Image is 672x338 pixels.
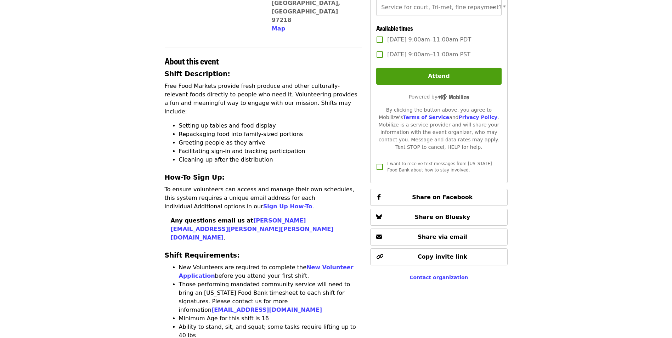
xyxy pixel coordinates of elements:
[171,217,334,241] strong: Any questions email us at
[179,122,362,130] li: Setting up tables and food display
[370,189,507,206] button: Share on Facebook
[179,139,362,147] li: Greeting people as they arrive
[376,23,413,33] span: Available times
[418,233,467,240] span: Share via email
[412,194,473,201] span: Share on Facebook
[437,94,469,100] img: Powered by Mobilize
[410,275,468,280] a: Contact organization
[272,24,285,33] button: Map
[370,209,507,226] button: Share on Bluesky
[165,250,362,260] h3: Shift Requirements:
[409,94,469,100] span: Powered by
[171,217,334,241] a: [PERSON_NAME][EMAIL_ADDRESS][PERSON_NAME][PERSON_NAME][DOMAIN_NAME]
[403,114,449,120] a: Terms of Service
[211,306,322,313] a: [EMAIL_ADDRESS][DOMAIN_NAME]
[370,248,507,265] button: Copy invite link
[165,82,362,116] p: Free Food Markets provide fresh produce and other culturally-relevant foods directly to people wh...
[179,263,362,280] li: New Volunteers are required to complete the before you attend your first shift.
[179,264,354,279] a: New Volunteer Application
[263,203,312,210] a: Sign Up How-To
[179,156,362,164] li: Cleaning up after the distribution
[489,2,499,12] button: Open
[165,55,219,67] span: About this event
[179,147,362,156] li: Facilitating sign-in and tracking participation
[415,214,470,220] span: Share on Bluesky
[272,25,285,32] span: Map
[387,161,492,173] span: I want to receive text messages from [US_STATE] Food Bank about how to stay involved.
[387,35,471,44] span: [DATE] 9:00am–11:00am PDT
[179,130,362,139] li: Repackaging food into family-sized portions
[370,229,507,246] button: Share via email
[165,185,362,211] p: To ensure volunteers can access and manage their own schedules, this system requires a unique ema...
[179,280,362,314] li: Those performing mandated community service will need to bring an [US_STATE] Food Bank timesheet ...
[387,50,470,59] span: [DATE] 9:00am–11:00am PST
[165,174,225,181] strong: How-To Sign Up:
[179,314,362,323] li: Minimum Age for this shift is 16
[458,114,497,120] a: Privacy Policy
[418,253,467,260] span: Copy invite link
[165,69,362,79] h3: Shift Description:
[171,216,362,242] p: .
[376,68,501,85] button: Attend
[376,106,501,151] div: By clicking the button above, you agree to Mobilize's and . Mobilize is a service provider and wi...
